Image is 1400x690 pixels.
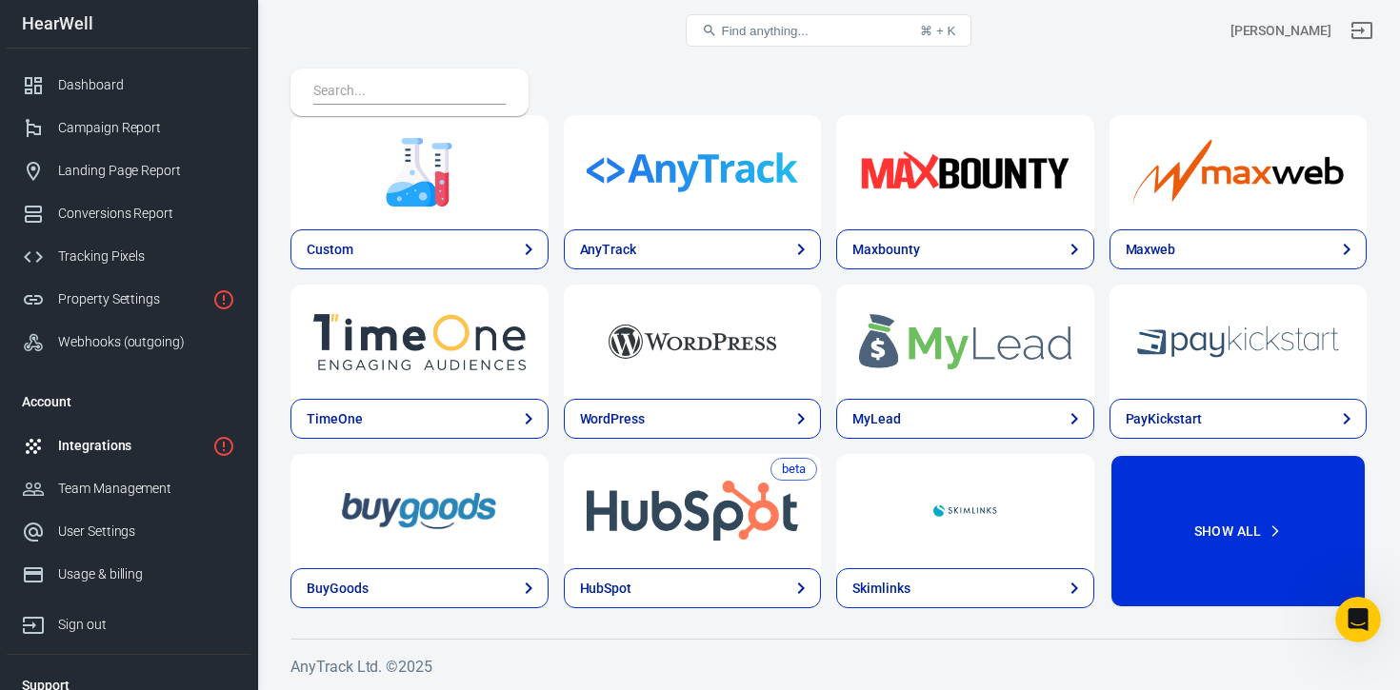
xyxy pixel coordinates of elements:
div: Fabien says… [15,42,366,99]
div: Certainly. I will connect you with someone from our support team shortly. Meanwhile, could you pl... [15,99,312,234]
img: Maxweb [1132,138,1345,207]
a: PayKickstart [1110,399,1368,439]
a: Maxbounty [836,229,1094,269]
p: Back [DATE] [134,24,210,43]
div: Webhooks (outgoing) [58,332,235,352]
a: TimeOne [290,399,549,439]
div: Would like to set up bing tracking for website hearwell and taboola tracking for the funnel: adve... [84,261,350,335]
a: User Settings [7,510,250,553]
svg: 1 networks not verified yet [212,435,235,458]
img: PayKickstart [1132,307,1345,376]
img: Skimlinks [859,477,1071,545]
div: Would like to set up bing tracking for website hearwell and taboola tracking for the funnel: adve... [69,249,366,346]
a: Landing Page Report [7,149,250,192]
img: Profile image for Jose [54,10,85,41]
div: TimeOne [307,409,363,429]
iframe: Intercom live chat [1335,597,1381,642]
img: TimeOne [313,307,526,376]
div: Account id: BS7ZPrtF [1230,21,1331,41]
svg: Property is not installed yet [212,288,235,311]
h1: AnyTrack [119,10,188,24]
a: Property Settings [7,278,250,321]
a: MyLead [836,399,1094,439]
textarea: Message… [16,476,365,508]
a: Integrations [7,424,250,467]
div: Custom [307,240,353,260]
div: WordPress [580,409,646,429]
a: MyLead [836,285,1094,399]
a: Team Management [7,467,250,510]
a: Webhooks (outgoing) [7,321,250,364]
a: TimeOne [290,285,549,399]
button: Emoji picker [60,516,75,531]
a: WordPress [564,285,822,399]
a: AnyTrack [564,115,822,229]
a: Sign out [1339,8,1385,53]
input: Search... [313,80,498,105]
div: You’ll get replies here and in your email:✉️[EMAIL_ADDRESS][DOMAIN_NAME] [15,405,312,550]
div: Close [334,8,369,42]
img: WordPress [587,307,799,376]
a: BuyGoods [290,454,549,568]
a: Conversions Report [7,192,250,235]
div: Skimlinks [852,579,910,599]
div: Dashboard [58,75,235,95]
div: Team Management [58,479,235,499]
img: HubSpot [587,477,799,545]
div: Please connect me with a human agent [70,42,366,84]
div: Landing Page Report [58,161,235,181]
img: Maxbounty [859,138,1071,207]
a: Usage & billing [7,553,250,596]
button: Show All [1110,454,1368,608]
a: Skimlinks [836,454,1094,568]
img: Profile image for Laurent [81,10,111,41]
div: Campaign Report [58,118,235,138]
div: You’ll get replies here and in your email: ✉️ [30,417,297,491]
a: Campaign Report [7,107,250,149]
img: MyLead [859,307,1071,376]
button: Start recording [121,516,136,531]
div: MyLead [852,409,901,429]
a: WordPress [564,399,822,439]
button: go back [12,8,49,44]
div: Fabien says… [15,348,366,405]
div: Tracking Pixels [58,246,235,266]
div: AnyTrack says… [15,99,366,249]
div: BuyGoods [307,579,369,599]
button: Send a message… [325,508,357,539]
a: Tracking Pixels [7,235,250,278]
div: hello [303,348,366,390]
div: AnyTrack [580,240,637,260]
img: BuyGoods [313,477,526,545]
a: Maxweb [1110,115,1368,229]
a: Skimlinks [836,568,1094,608]
b: [EMAIL_ADDRESS][DOMAIN_NAME] [30,455,182,489]
span: Find anything... [721,24,808,38]
a: Custom [290,229,549,269]
a: HubSpot [564,568,822,608]
div: HearWell [7,15,250,32]
div: Property Settings [58,289,205,309]
a: PayKickstart [1110,285,1368,399]
div: Maxbounty [852,240,920,260]
div: Conversions Report [58,204,235,224]
div: Certainly. I will connect you with someone from our support team shortly. Meanwhile, could you pl... [30,110,297,223]
div: Fabien says… [15,249,366,348]
a: HubSpot [564,454,822,568]
img: Custom [313,138,526,207]
div: PayKickstart [1126,409,1202,429]
a: BuyGoods [290,568,549,608]
a: Custom [290,115,549,229]
h4: Others [290,77,1367,100]
button: Gif picker [90,516,106,531]
div: Maxweb [1126,240,1176,260]
button: Home [298,8,334,44]
button: Find anything...⌘ + K [686,14,971,47]
div: Sign out [58,615,235,635]
a: Sign out [7,596,250,646]
div: Integrations [58,436,205,456]
div: Usage & billing [58,564,235,584]
a: Maxbounty [836,115,1094,229]
div: User Settings [58,522,235,542]
li: Account [7,379,250,424]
